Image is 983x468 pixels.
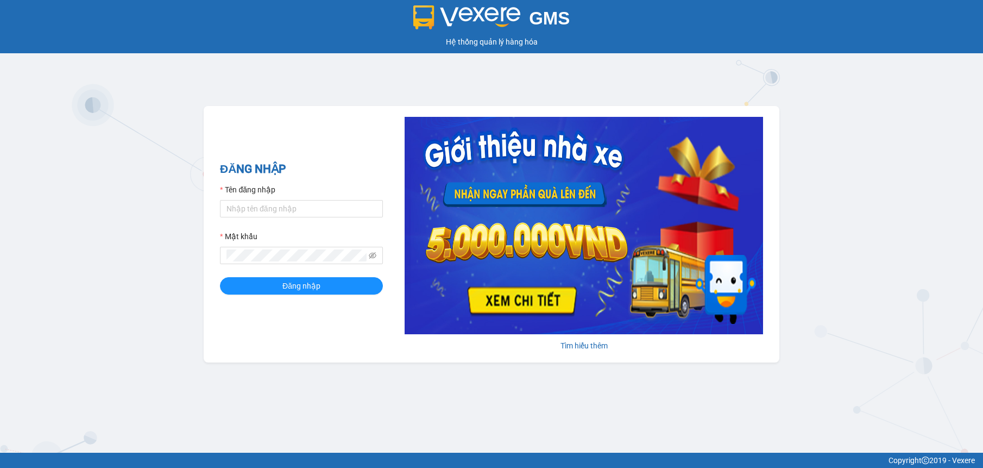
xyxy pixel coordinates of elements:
div: Tìm hiểu thêm [405,340,763,352]
span: copyright [922,457,929,464]
label: Tên đăng nhập [220,184,275,196]
div: Copyright 2019 - Vexere [8,454,975,466]
h2: ĐĂNG NHẬP [220,160,383,178]
img: logo 2 [413,5,521,29]
label: Mật khẩu [220,230,257,242]
img: banner-0 [405,117,763,334]
span: Đăng nhập [282,280,320,292]
input: Mật khẩu [226,249,367,261]
div: Hệ thống quản lý hàng hóa [3,36,980,48]
span: eye-invisible [369,252,376,259]
span: GMS [529,8,570,28]
a: GMS [413,16,570,25]
button: Đăng nhập [220,277,383,295]
input: Tên đăng nhập [220,200,383,217]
